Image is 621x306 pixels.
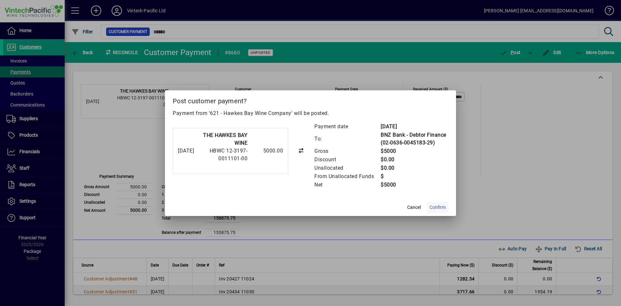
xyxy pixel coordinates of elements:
[380,164,448,172] td: $0.00
[251,147,283,155] div: 5000.00
[314,164,380,172] td: Unallocated
[404,202,424,213] button: Cancel
[210,148,248,162] span: HBWC 12-3197-0011101-00
[380,155,448,164] td: $0.00
[380,122,448,131] td: [DATE]
[314,131,380,147] td: To:
[173,109,448,117] p: Payment from '621 - Hawkes Bay Wine Company' will be posted.
[314,181,380,189] td: Net
[430,204,446,211] span: Confirm
[314,155,380,164] td: Discount
[380,172,448,181] td: $
[407,204,421,211] span: Cancel
[314,122,380,131] td: Payment date
[380,131,448,147] td: BNZ Bank - Debtor Finance (02-0636-0045183-29)
[165,90,456,109] h2: Post customer payment?
[380,147,448,155] td: $5000
[380,181,448,189] td: $5000
[314,147,380,155] td: Gross
[203,132,247,146] strong: THE HAWKES BAY WINE
[427,202,448,213] button: Confirm
[178,147,196,155] div: [DATE]
[314,172,380,181] td: From Unallocated Funds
